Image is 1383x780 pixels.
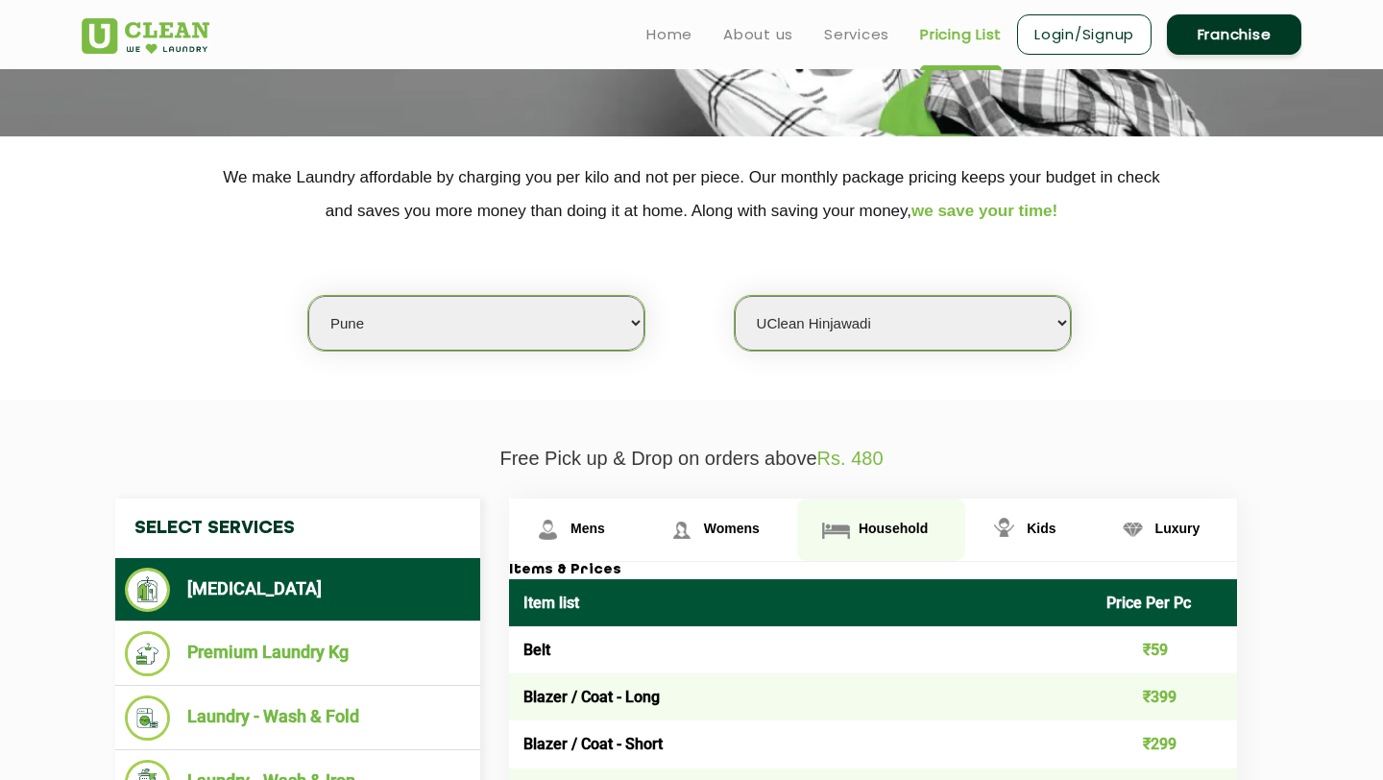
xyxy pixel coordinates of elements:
[704,521,760,536] span: Womens
[920,23,1002,46] a: Pricing List
[125,695,471,741] li: Laundry - Wash & Fold
[125,695,170,741] img: Laundry - Wash & Fold
[82,448,1301,470] p: Free Pick up & Drop on orders above
[1155,521,1201,536] span: Luxury
[1092,673,1238,720] td: ₹399
[82,18,209,54] img: UClean Laundry and Dry Cleaning
[531,513,565,547] img: Mens
[819,513,853,547] img: Household
[911,202,1057,220] span: we save your time!
[509,626,1092,673] td: Belt
[646,23,692,46] a: Home
[509,579,1092,626] th: Item list
[1017,14,1152,55] a: Login/Signup
[125,631,471,676] li: Premium Laundry Kg
[824,23,889,46] a: Services
[570,521,605,536] span: Mens
[723,23,793,46] a: About us
[817,448,884,469] span: Rs. 480
[1092,579,1238,626] th: Price Per Pc
[115,499,480,558] h4: Select Services
[1092,626,1238,673] td: ₹59
[665,513,698,547] img: Womens
[125,568,170,612] img: Dry Cleaning
[125,631,170,676] img: Premium Laundry Kg
[509,720,1092,768] td: Blazer / Coat - Short
[859,521,928,536] span: Household
[1116,513,1150,547] img: Luxury
[509,673,1092,720] td: Blazer / Coat - Long
[1027,521,1055,536] span: Kids
[82,160,1301,228] p: We make Laundry affordable by charging you per kilo and not per piece. Our monthly package pricin...
[1167,14,1301,55] a: Franchise
[509,562,1237,579] h3: Items & Prices
[987,513,1021,547] img: Kids
[1092,720,1238,768] td: ₹299
[125,568,471,612] li: [MEDICAL_DATA]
